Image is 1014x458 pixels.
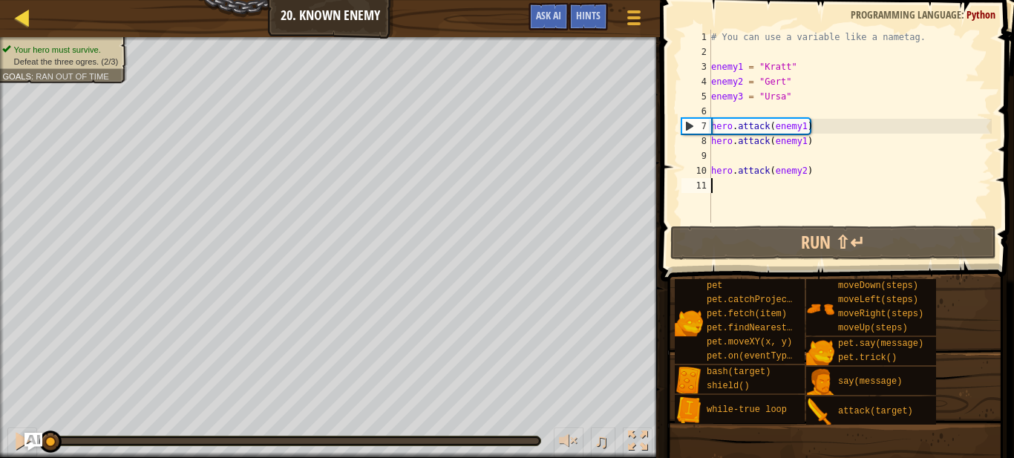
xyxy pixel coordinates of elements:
span: Goals [2,71,31,81]
span: ♫ [594,430,609,452]
div: 5 [681,89,711,104]
span: shield() [707,381,750,391]
button: Run ⇧↵ [670,226,996,260]
span: pet.catchProjectile(arrow) [707,295,845,305]
span: pet.moveXY(x, y) [707,337,792,347]
span: moveLeft(steps) [838,295,918,305]
img: portrait.png [675,396,703,425]
span: pet.trick() [838,353,897,363]
span: Python [966,7,995,22]
div: 2 [681,45,711,59]
span: : [31,71,36,81]
span: Ran out of time [36,71,109,81]
div: 7 [682,119,711,134]
img: portrait.png [675,309,703,337]
div: 1 [681,30,711,45]
li: Your hero must survive. [2,44,118,56]
div: 11 [681,178,711,193]
img: portrait.png [806,398,834,426]
span: pet [707,281,723,291]
span: moveRight(steps) [838,309,923,319]
div: 10 [681,163,711,178]
button: Ask AI [529,3,569,30]
span: : [961,7,966,22]
button: Ask AI [24,433,42,451]
span: pet.say(message) [838,338,923,349]
div: 6 [681,104,711,119]
span: Defeat the three ogres. (2/3) [14,56,119,66]
li: Defeat the three ogres. [2,56,118,68]
span: Ask AI [536,8,561,22]
button: Adjust volume [554,428,583,458]
button: Toggle fullscreen [623,428,652,458]
button: Ctrl + P: Pause [7,428,37,458]
span: pet.on(eventType, handler) [707,351,845,362]
div: 8 [681,134,711,148]
span: attack(target) [838,406,913,416]
span: Hints [576,8,601,22]
span: moveDown(steps) [838,281,918,291]
span: while-true loop [707,405,787,415]
span: bash(target) [707,367,771,377]
img: portrait.png [806,338,834,367]
span: Programming language [851,7,961,22]
span: pet.fetch(item) [707,309,787,319]
img: portrait.png [675,367,703,395]
span: say(message) [838,376,902,387]
span: Your hero must survive. [14,45,101,54]
span: pet.findNearestByType(type) [707,323,851,333]
img: portrait.png [806,295,834,323]
button: ♫ [591,428,616,458]
div: 9 [681,148,711,163]
img: portrait.png [806,368,834,396]
span: moveUp(steps) [838,323,908,333]
div: 4 [681,74,711,89]
div: 3 [681,59,711,74]
button: Show game menu [615,3,652,38]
